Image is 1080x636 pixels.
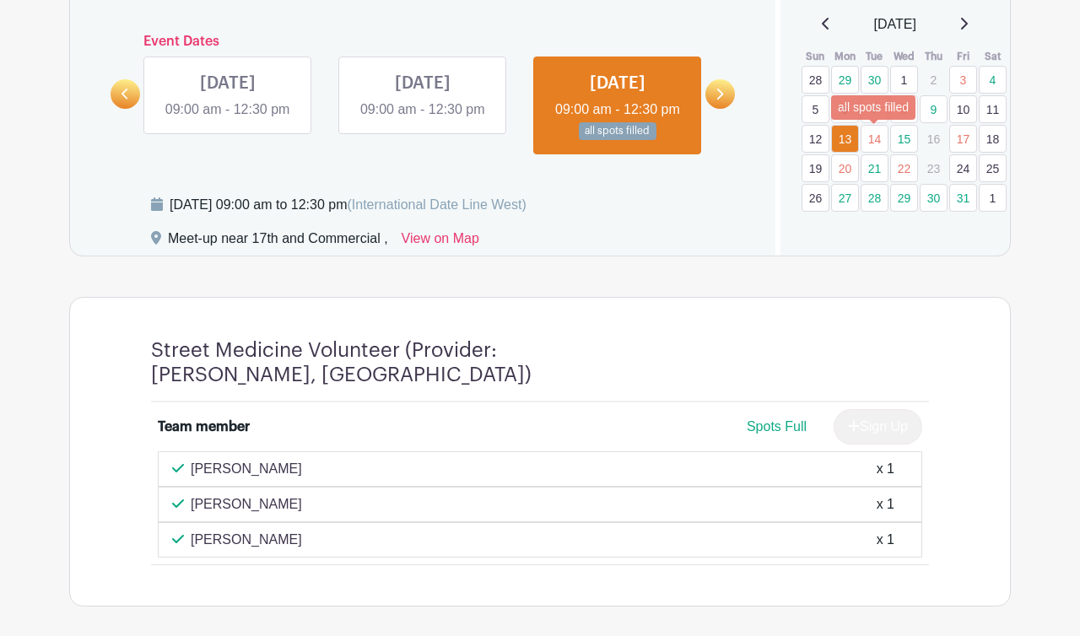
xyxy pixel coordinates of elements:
[151,338,615,387] h4: Street Medicine Volunteer (Provider: [PERSON_NAME], [GEOGRAPHIC_DATA])
[802,184,829,212] a: 26
[140,34,705,50] h6: Event Dates
[979,95,1007,123] a: 11
[877,494,894,515] div: x 1
[861,184,888,212] a: 28
[949,95,977,123] a: 10
[802,154,829,182] a: 19
[830,48,860,65] th: Mon
[831,125,859,153] a: 13
[949,66,977,94] a: 3
[979,66,1007,94] a: 4
[877,459,894,479] div: x 1
[802,95,829,123] a: 5
[802,66,829,94] a: 28
[191,459,302,479] p: [PERSON_NAME]
[949,154,977,182] a: 24
[861,66,888,94] a: 30
[402,229,479,256] a: View on Map
[860,48,889,65] th: Tue
[170,195,526,215] div: [DATE] 09:00 am to 12:30 pm
[831,66,859,94] a: 29
[831,184,859,212] a: 27
[948,48,978,65] th: Fri
[890,154,918,182] a: 22
[168,229,388,256] div: Meet-up near 17th and Commercial ,
[920,95,948,123] a: 9
[979,184,1007,212] a: 1
[920,126,948,152] p: 16
[949,184,977,212] a: 31
[919,48,948,65] th: Thu
[920,155,948,181] p: 23
[890,184,918,212] a: 29
[861,154,888,182] a: 21
[890,66,918,94] a: 1
[831,95,915,120] div: all spots filled
[861,125,888,153] a: 14
[874,14,916,35] span: [DATE]
[979,154,1007,182] a: 25
[158,417,250,437] div: Team member
[889,48,919,65] th: Wed
[920,184,948,212] a: 30
[191,530,302,550] p: [PERSON_NAME]
[877,530,894,550] div: x 1
[831,154,859,182] a: 20
[890,125,918,153] a: 15
[979,125,1007,153] a: 18
[747,419,807,434] span: Spots Full
[347,197,526,212] span: (International Date Line West)
[920,67,948,93] p: 2
[191,494,302,515] p: [PERSON_NAME]
[978,48,1007,65] th: Sat
[801,48,830,65] th: Sun
[802,125,829,153] a: 12
[949,125,977,153] a: 17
